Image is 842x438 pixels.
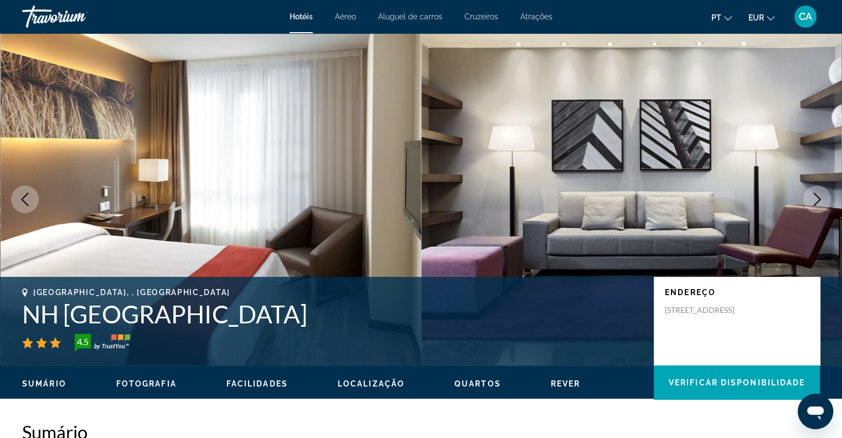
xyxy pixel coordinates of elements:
[551,379,581,388] span: Rever
[803,185,831,213] button: Next image
[226,379,288,388] span: Facilidades
[75,334,130,352] img: trustyou-badge-hor.svg
[338,379,405,388] span: Localização
[378,12,442,21] a: Aluguel de carros
[711,9,732,25] button: Change language
[226,379,288,389] button: Facilidades
[464,12,498,21] a: Cruzeiros
[290,12,313,21] a: Hotéis
[669,378,805,387] span: Verificar disponibilidade
[799,11,812,22] span: CA
[22,2,133,31] a: Travorium
[665,305,753,315] p: [STREET_ADDRESS]
[711,13,721,22] span: pt
[71,335,94,348] div: 4.5
[798,394,833,429] iframe: Botão para abrir a janela de mensagens
[665,288,809,297] p: Endereço
[11,185,39,213] button: Previous image
[22,379,66,388] span: Sumário
[338,379,405,389] button: Localização
[116,379,177,389] button: Fotografia
[654,365,820,400] button: Verificar disponibilidade
[520,12,552,21] a: Atrações
[33,288,230,297] span: [GEOGRAPHIC_DATA], , [GEOGRAPHIC_DATA]
[551,379,581,389] button: Rever
[116,379,177,388] span: Fotografia
[454,379,501,389] button: Quartos
[748,9,774,25] button: Change currency
[22,379,66,389] button: Sumário
[22,300,643,328] h1: NH [GEOGRAPHIC_DATA]
[791,5,820,28] button: User Menu
[454,379,501,388] span: Quartos
[335,12,356,21] a: Aéreo
[748,13,764,22] span: EUR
